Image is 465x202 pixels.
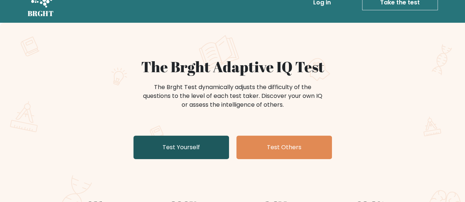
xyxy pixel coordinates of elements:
h5: BRGHT [28,9,54,18]
h1: The Brght Adaptive IQ Test [53,58,412,76]
a: Test Others [236,136,332,159]
a: Test Yourself [133,136,229,159]
div: The Brght Test dynamically adjusts the difficulty of the questions to the level of each test take... [141,83,325,109]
